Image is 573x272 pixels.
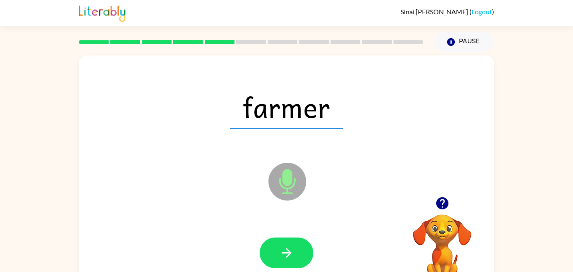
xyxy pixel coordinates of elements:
[433,32,494,52] button: Pause
[401,8,469,16] span: Sinai [PERSON_NAME]
[230,85,343,129] span: farmer
[471,8,492,16] a: Logout
[401,8,494,16] div: ( )
[79,3,125,22] img: Literably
